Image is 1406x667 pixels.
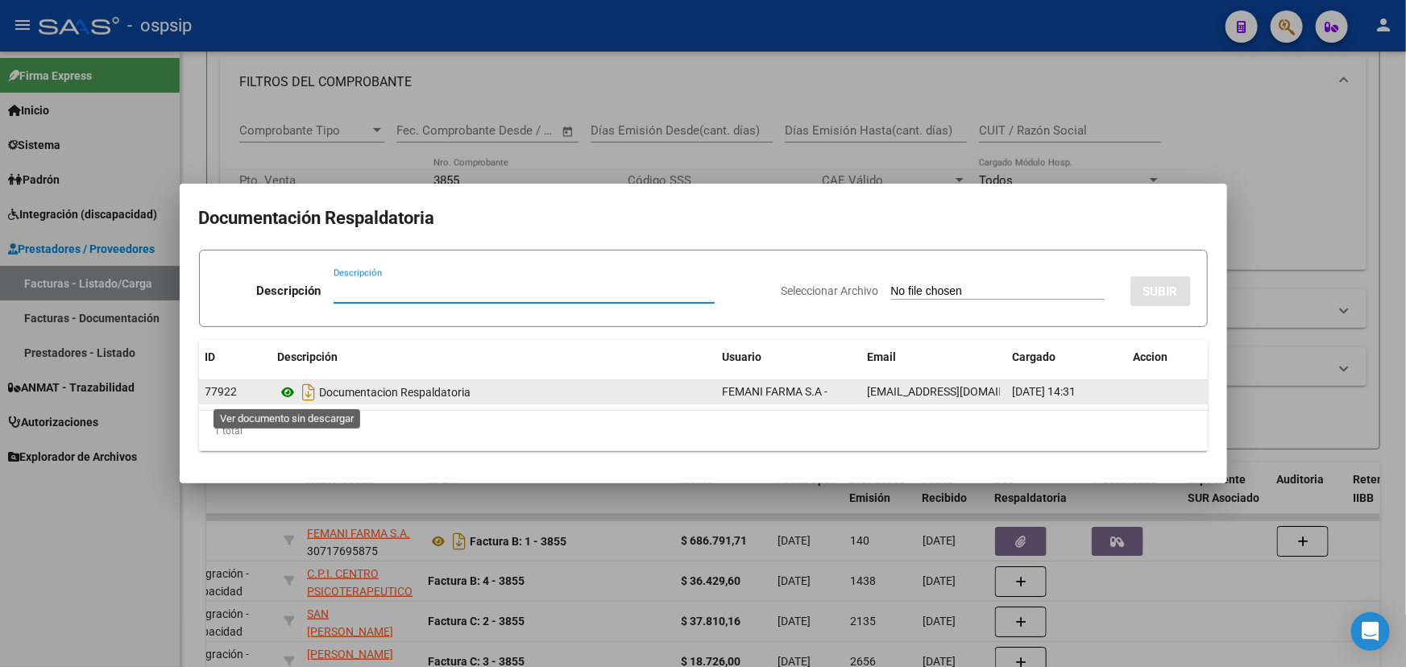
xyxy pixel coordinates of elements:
[278,379,710,405] div: Documentacion Respaldatoria
[256,282,321,300] p: Descripción
[1013,350,1056,363] span: Cargado
[205,350,216,363] span: ID
[868,385,1047,398] span: [EMAIL_ADDRESS][DOMAIN_NAME]
[868,350,897,363] span: Email
[1006,340,1127,375] datatable-header-cell: Cargado
[1130,276,1191,306] button: SUBIR
[723,350,762,363] span: Usuario
[1127,340,1208,375] datatable-header-cell: Accion
[205,385,238,398] span: 77922
[1143,284,1178,299] span: SUBIR
[1013,385,1076,398] span: [DATE] 14:31
[278,350,338,363] span: Descripción
[299,379,320,405] i: Descargar documento
[861,340,1006,375] datatable-header-cell: Email
[716,340,861,375] datatable-header-cell: Usuario
[1134,350,1168,363] span: Accion
[272,340,716,375] datatable-header-cell: Descripción
[1351,612,1390,651] div: Open Intercom Messenger
[723,385,828,398] span: FEMANI FARMA S.A -
[199,340,272,375] datatable-header-cell: ID
[782,284,879,297] span: Seleccionar Archivo
[199,411,1208,451] div: 1 total
[199,203,1208,234] h2: Documentación Respaldatoria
